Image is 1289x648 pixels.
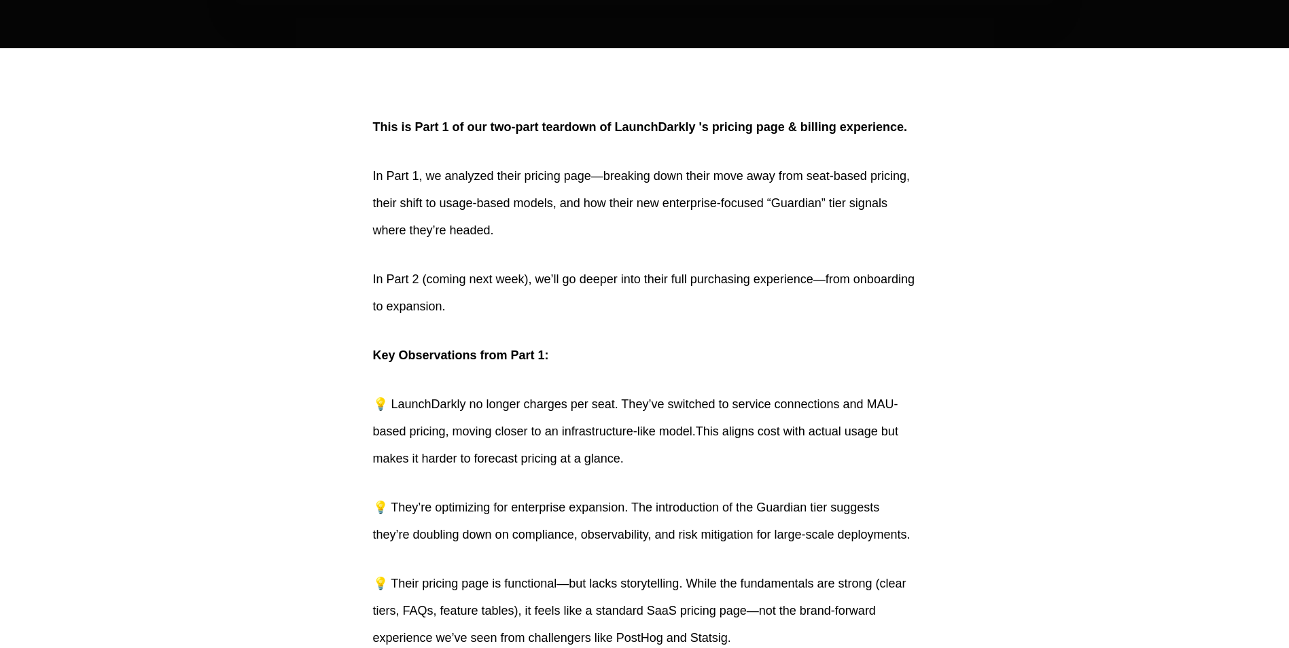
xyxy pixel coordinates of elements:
p: 💡 LaunchDarkly no longer charges per seat. They’ve switched to service connections and MAU-based ... [373,391,917,472]
span: Key Observations from Part 1: [373,348,549,362]
span: This is Part 1 of our two-part teardown of LaunchDarkly‬ 's pricing page & billing experience. [373,120,907,134]
p: 💡 They’re optimizing for enterprise expansion. The introduction of the Guardian tier suggests the... [373,494,917,548]
p: In Part 1, we analyzed their pricing page—breaking down their move away from seat-based pricing, ... [373,162,917,244]
p: In Part 2 (coming next week), we’ll go deeper into their full purchasing experience—from onboardi... [373,266,917,320]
